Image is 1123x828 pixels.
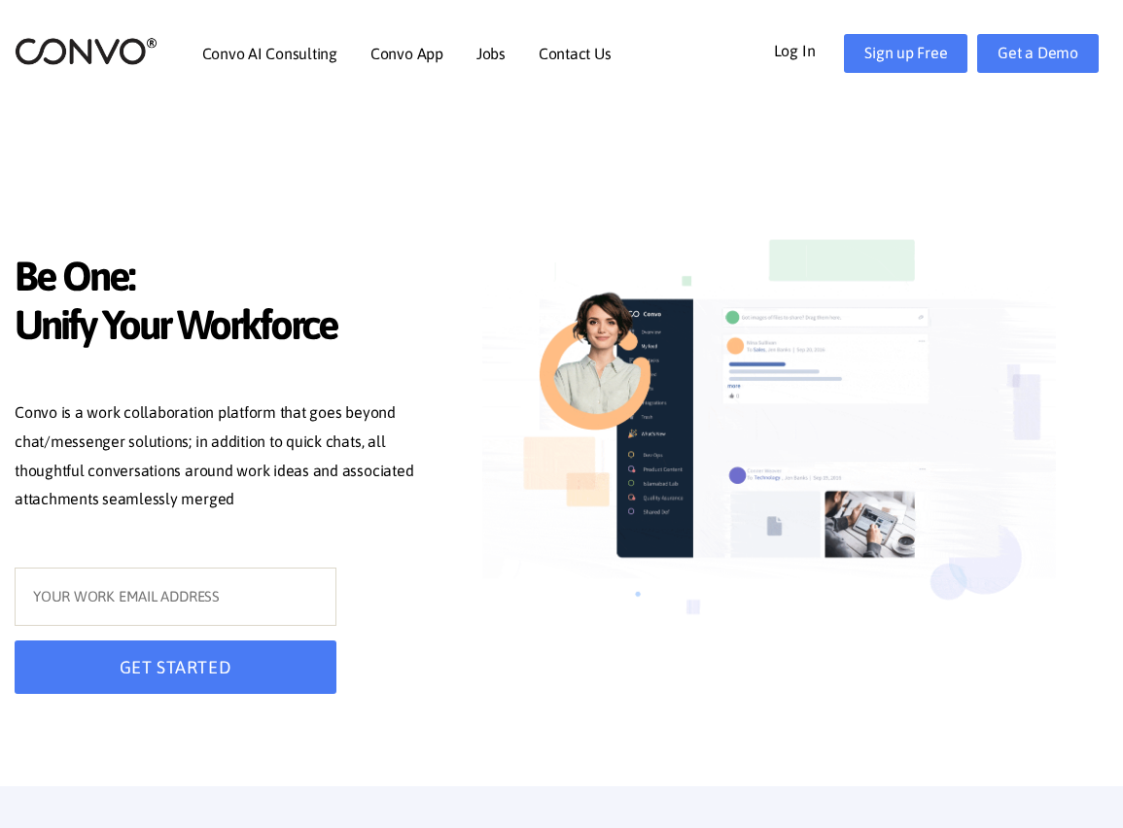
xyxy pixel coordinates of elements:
[15,398,453,519] p: Convo is a work collaboration platform that goes beyond chat/messenger solutions; in addition to ...
[476,46,506,61] a: Jobs
[15,568,336,626] input: YOUR WORK EMAIL ADDRESS
[202,46,337,61] a: Convo AI Consulting
[15,300,453,354] span: Unify Your Workforce
[15,252,453,305] span: Be One:
[844,34,967,73] a: Sign up Free
[977,34,1099,73] a: Get a Demo
[370,46,443,61] a: Convo App
[539,46,612,61] a: Contact Us
[774,34,845,65] a: Log In
[15,640,336,694] button: GET STARTED
[15,36,158,66] img: logo_2.png
[482,215,1056,660] img: image_not_found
